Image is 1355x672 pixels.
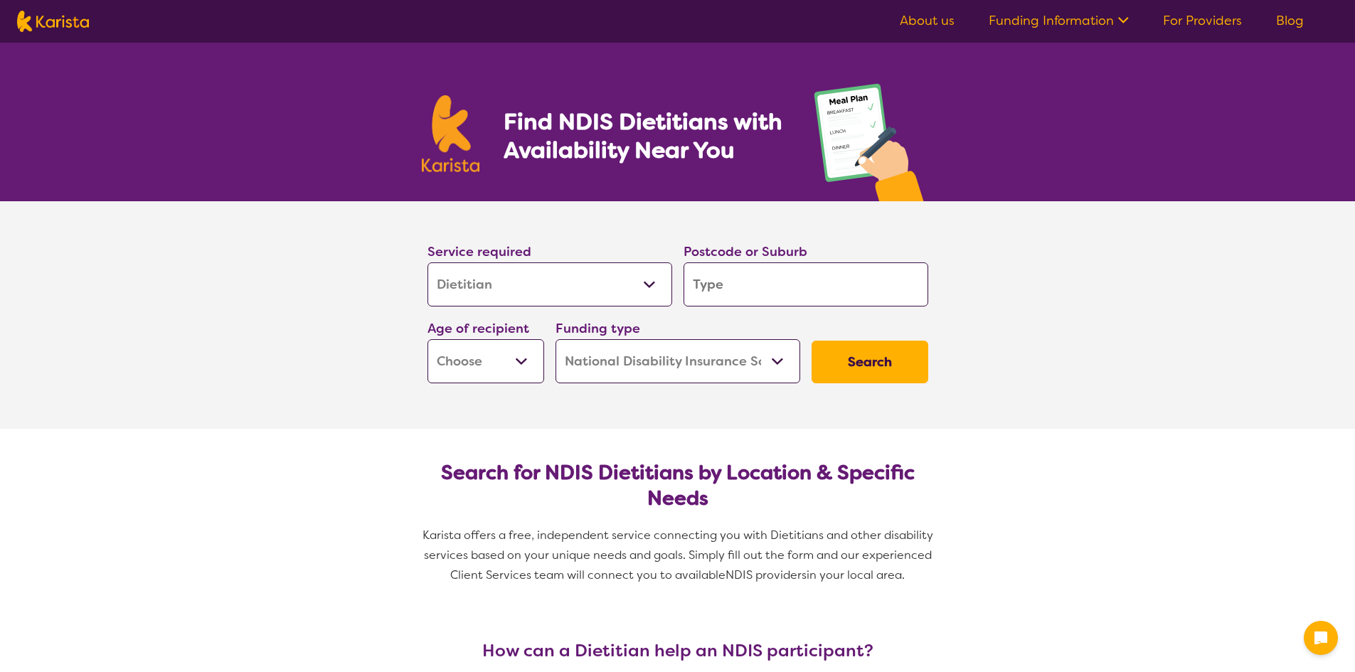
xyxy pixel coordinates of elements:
[427,243,531,260] label: Service required
[900,12,955,29] a: About us
[556,320,640,337] label: Funding type
[812,341,928,383] button: Search
[422,95,480,172] img: Karista logo
[422,641,934,661] h3: How can a Dietitian help an NDIS participant?
[423,528,936,582] span: Karista offers a free, independent service connecting you with Dietitians and other disability se...
[989,12,1129,29] a: Funding Information
[17,11,89,32] img: Karista logo
[684,243,807,260] label: Postcode or Suburb
[755,567,807,582] span: providers
[427,320,529,337] label: Age of recipient
[807,567,905,582] span: in your local area.
[1163,12,1242,29] a: For Providers
[504,107,785,164] h1: Find NDIS Dietitians with Availability Near You
[439,460,917,511] h2: Search for NDIS Dietitians by Location & Specific Needs
[684,262,928,306] input: Type
[809,77,934,201] img: dietitian
[726,567,753,582] span: NDIS
[1276,12,1304,29] a: Blog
